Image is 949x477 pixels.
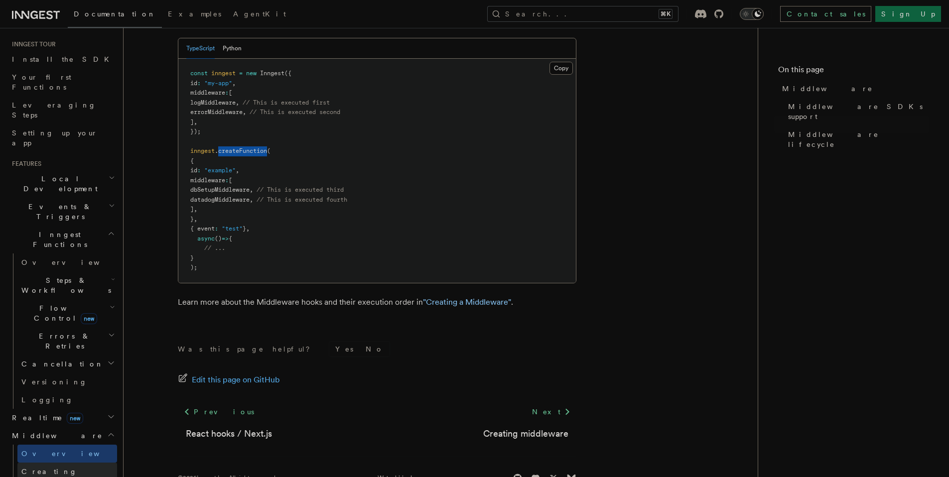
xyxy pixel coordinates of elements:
[190,80,197,87] span: id
[68,3,162,28] a: Documentation
[232,80,236,87] span: ,
[784,98,929,125] a: Middleware SDKs support
[81,313,97,324] span: new
[227,3,292,27] a: AgentKit
[211,70,236,77] span: inngest
[12,73,71,91] span: Your first Functions
[215,235,222,242] span: ()
[67,413,83,424] span: new
[243,225,246,232] span: }
[215,225,218,232] span: :
[204,167,236,174] span: "example"
[243,109,246,116] span: ,
[360,342,390,357] button: No
[423,297,511,307] a: "Creating a Middleware"
[197,167,201,174] span: :
[192,373,280,387] span: Edit this page on GitHub
[229,177,232,184] span: [
[21,396,73,404] span: Logging
[257,196,347,203] span: // This is executed fourth
[875,6,941,22] a: Sign Up
[329,342,359,357] button: Yes
[190,186,250,193] span: dbSetupMiddleware
[778,64,929,80] h4: On this page
[74,10,156,18] span: Documentation
[8,160,41,168] span: Features
[222,235,229,242] span: =>
[190,264,197,271] span: );
[162,3,227,27] a: Examples
[236,99,239,106] span: ,
[204,244,225,251] span: // ...
[8,170,117,198] button: Local Development
[178,344,317,354] p: Was this page helpful?
[246,70,257,77] span: new
[487,6,678,22] button: Search...⌘K
[190,216,194,223] span: }
[17,373,117,391] a: Versioning
[190,128,201,135] span: });
[780,6,871,22] a: Contact sales
[190,109,243,116] span: errorMiddleware
[12,55,115,63] span: Install the SDK
[178,403,260,421] a: Previous
[483,427,568,441] a: Creating middleware
[194,119,197,125] span: ,
[190,99,236,106] span: logMiddleware
[229,235,232,242] span: {
[17,359,104,369] span: Cancellation
[8,427,117,445] button: Middleware
[17,355,117,373] button: Cancellation
[229,89,232,96] span: [
[246,225,250,232] span: ,
[186,427,272,441] a: React hooks / Next.js
[17,331,108,351] span: Errors & Retries
[190,206,194,213] span: ]
[12,101,96,119] span: Leveraging Steps
[250,196,253,203] span: ,
[659,9,673,19] kbd: ⌘K
[8,198,117,226] button: Events & Triggers
[17,391,117,409] a: Logging
[168,10,221,18] span: Examples
[8,413,83,423] span: Realtime
[178,295,576,309] p: Learn more about the Middleware hooks and their execution order in .
[21,378,87,386] span: Versioning
[8,226,117,253] button: Inngest Functions
[8,50,117,68] a: Install the SDK
[190,157,194,164] span: {
[21,450,124,458] span: Overview
[778,80,929,98] a: Middleware
[526,403,576,421] a: Next
[17,303,110,323] span: Flow Control
[17,271,117,299] button: Steps & Workflows
[223,38,242,59] button: Python
[236,167,239,174] span: ,
[190,177,225,184] span: middleware
[215,147,267,154] span: .createFunction
[190,89,225,96] span: middleware
[186,38,215,59] button: TypeScript
[8,124,117,152] a: Setting up your app
[784,125,929,153] a: Middleware lifecycle
[17,253,117,271] a: Overview
[239,70,243,77] span: =
[17,445,117,463] a: Overview
[257,186,344,193] span: // This is executed third
[17,275,111,295] span: Steps & Workflows
[190,254,194,261] span: }
[250,109,340,116] span: // This is executed second
[243,99,330,106] span: // This is executed first
[782,84,873,94] span: Middleware
[284,70,291,77] span: ({
[250,186,253,193] span: ,
[190,70,208,77] span: const
[260,70,284,77] span: Inngest
[8,253,117,409] div: Inngest Functions
[8,40,56,48] span: Inngest tour
[197,235,215,242] span: async
[225,177,229,184] span: :
[8,96,117,124] a: Leveraging Steps
[21,258,124,266] span: Overview
[233,10,286,18] span: AgentKit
